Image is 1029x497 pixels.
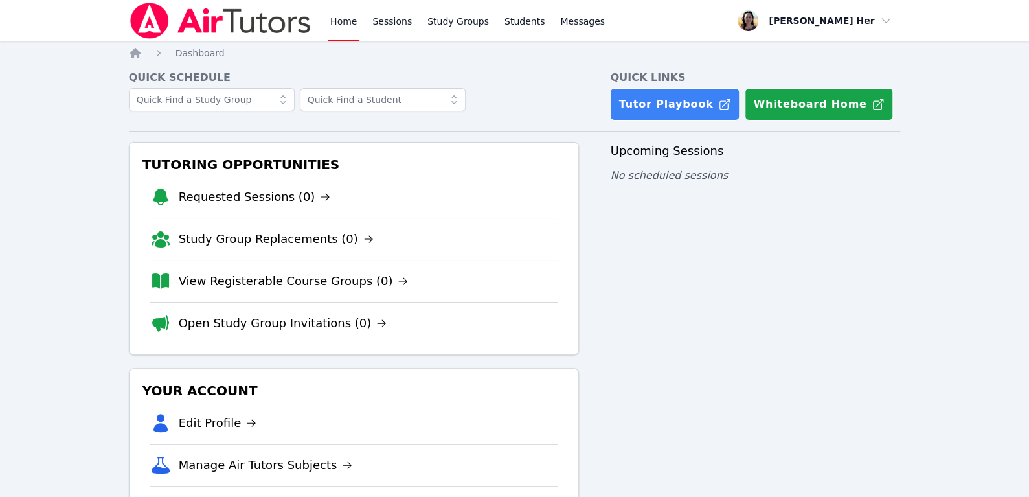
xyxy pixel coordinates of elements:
input: Quick Find a Study Group [129,88,295,111]
h4: Quick Schedule [129,70,580,86]
input: Quick Find a Student [300,88,466,111]
h3: Your Account [140,379,569,402]
a: Dashboard [175,47,225,60]
img: Air Tutors [129,3,312,39]
h3: Tutoring Opportunities [140,153,569,176]
a: Study Group Replacements (0) [179,230,374,248]
a: View Registerable Course Groups (0) [179,272,409,290]
h3: Upcoming Sessions [610,142,900,160]
span: Messages [560,15,605,28]
a: Tutor Playbook [610,88,740,121]
a: Edit Profile [179,414,257,432]
button: Whiteboard Home [745,88,893,121]
span: Dashboard [175,48,225,58]
h4: Quick Links [610,70,900,86]
a: Manage Air Tutors Subjects [179,456,353,474]
a: Requested Sessions (0) [179,188,331,206]
span: No scheduled sessions [610,169,727,181]
a: Open Study Group Invitations (0) [179,314,387,332]
nav: Breadcrumb [129,47,901,60]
